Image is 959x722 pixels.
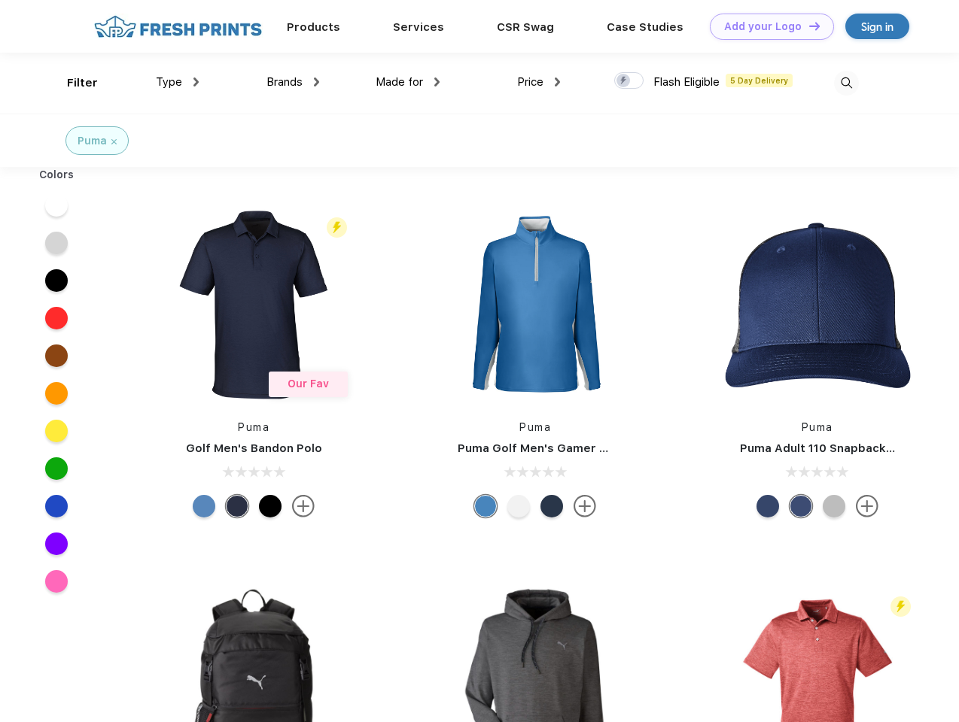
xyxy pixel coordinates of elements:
[259,495,282,517] div: Puma Black
[154,205,354,405] img: func=resize&h=266
[540,495,563,517] div: Navy Blazer
[186,441,322,455] a: Golf Men's Bandon Polo
[67,74,98,92] div: Filter
[193,77,199,86] img: dropdown.png
[890,596,911,617] img: flash_active_toggle.svg
[790,495,812,517] div: Peacoat Qut Shd
[474,495,497,517] div: Bright Cobalt
[823,495,845,517] div: Quarry with Brt Whit
[435,205,635,405] img: func=resize&h=266
[717,205,918,405] img: func=resize&h=266
[653,75,720,89] span: Flash Eligible
[292,495,315,517] img: more.svg
[434,77,440,86] img: dropdown.png
[845,14,909,39] a: Sign in
[376,75,423,89] span: Made for
[266,75,303,89] span: Brands
[861,18,894,35] div: Sign in
[193,495,215,517] div: Lake Blue
[28,167,86,183] div: Colors
[288,378,329,390] span: Our Fav
[78,133,107,149] div: Puma
[507,495,530,517] div: Bright White
[90,14,266,40] img: fo%20logo%202.webp
[517,75,543,89] span: Price
[393,20,444,34] a: Services
[724,20,802,33] div: Add your Logo
[458,441,696,455] a: Puma Golf Men's Gamer Golf Quarter-Zip
[726,74,793,87] span: 5 Day Delivery
[834,71,859,96] img: desktop_search.svg
[519,421,551,433] a: Puma
[574,495,596,517] img: more.svg
[555,77,560,86] img: dropdown.png
[226,495,248,517] div: Navy Blazer
[327,217,347,238] img: flash_active_toggle.svg
[497,20,554,34] a: CSR Swag
[287,20,340,34] a: Products
[111,139,117,144] img: filter_cancel.svg
[809,22,820,30] img: DT
[238,421,269,433] a: Puma
[314,77,319,86] img: dropdown.png
[856,495,878,517] img: more.svg
[156,75,182,89] span: Type
[757,495,779,517] div: Peacoat with Qut Shd
[802,421,833,433] a: Puma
